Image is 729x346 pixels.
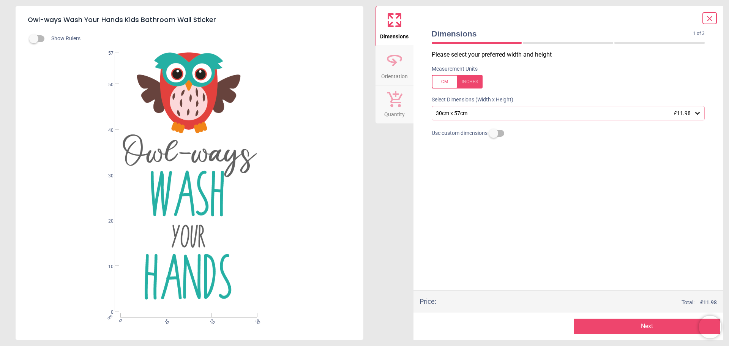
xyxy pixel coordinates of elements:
p: Please select your preferred width and height [432,51,711,59]
span: Orientation [381,69,408,81]
label: Measurement Units [432,65,478,73]
span: Use custom dimensions [432,130,488,137]
span: Quantity [384,107,405,118]
label: Select Dimensions (Width x Height) [426,96,513,104]
span: 57 [99,50,114,57]
span: £11.98 [674,110,691,116]
span: 0 [117,318,122,323]
span: Dimensions [432,28,693,39]
span: 40 [99,127,114,134]
span: £ [700,299,717,307]
span: 11.98 [703,299,717,305]
button: Next [574,319,720,334]
iframe: Brevo live chat [699,316,721,338]
div: 30cm x 57cm [435,110,694,117]
span: 1 of 3 [693,30,705,37]
span: cm [106,313,113,320]
span: 20 [99,218,114,224]
span: 10 [99,264,114,270]
div: Total: [448,299,717,307]
span: 30 [254,318,259,323]
div: Show Rulers [34,34,363,43]
div: Price : [420,297,436,306]
span: 10 [163,318,167,323]
button: Orientation [376,46,413,85]
span: 50 [99,82,114,88]
button: Dimensions [376,6,413,46]
span: 30 [99,173,114,179]
span: 20 [208,318,213,323]
h5: Owl-ways Wash Your Hands Kids Bathroom Wall Sticker [28,12,351,28]
button: Quantity [376,85,413,123]
span: 0 [99,309,114,316]
span: Dimensions [380,29,409,41]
